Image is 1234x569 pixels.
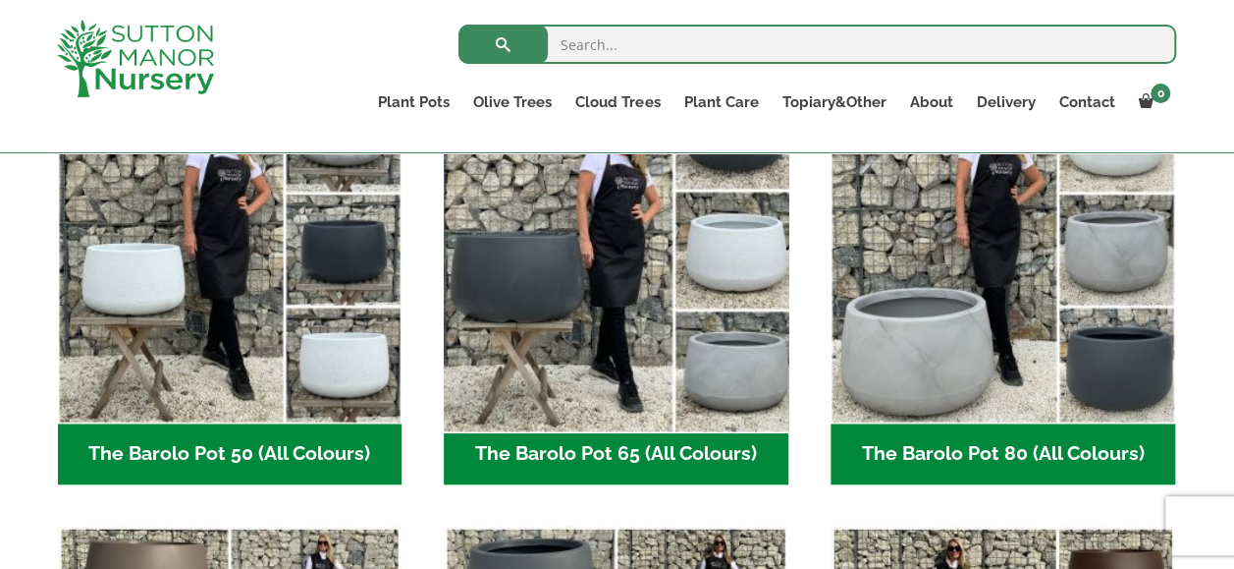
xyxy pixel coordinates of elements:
a: About [897,88,964,116]
a: 0 [1126,88,1176,116]
a: Visit product category The Barolo Pot 80 (All Colours) [831,80,1175,484]
img: The Barolo Pot 80 (All Colours) [831,80,1175,425]
a: Delivery [964,88,1046,116]
h2: The Barolo Pot 65 (All Colours) [444,424,788,484]
img: The Barolo Pot 50 (All Colours) [58,80,402,425]
a: Cloud Trees [563,88,671,116]
a: Plant Pots [366,88,461,116]
h2: The Barolo Pot 80 (All Colours) [831,424,1175,484]
input: Search... [458,25,1176,64]
a: Contact [1046,88,1126,116]
img: logo [57,20,214,97]
a: Olive Trees [461,88,563,116]
a: Visit product category The Barolo Pot 50 (All Colours) [58,80,402,484]
img: The Barolo Pot 65 (All Colours) [436,71,797,432]
a: Plant Care [671,88,770,116]
a: Topiary&Other [770,88,897,116]
a: Visit product category The Barolo Pot 65 (All Colours) [444,80,788,484]
span: 0 [1151,84,1170,103]
h2: The Barolo Pot 50 (All Colours) [58,424,402,484]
